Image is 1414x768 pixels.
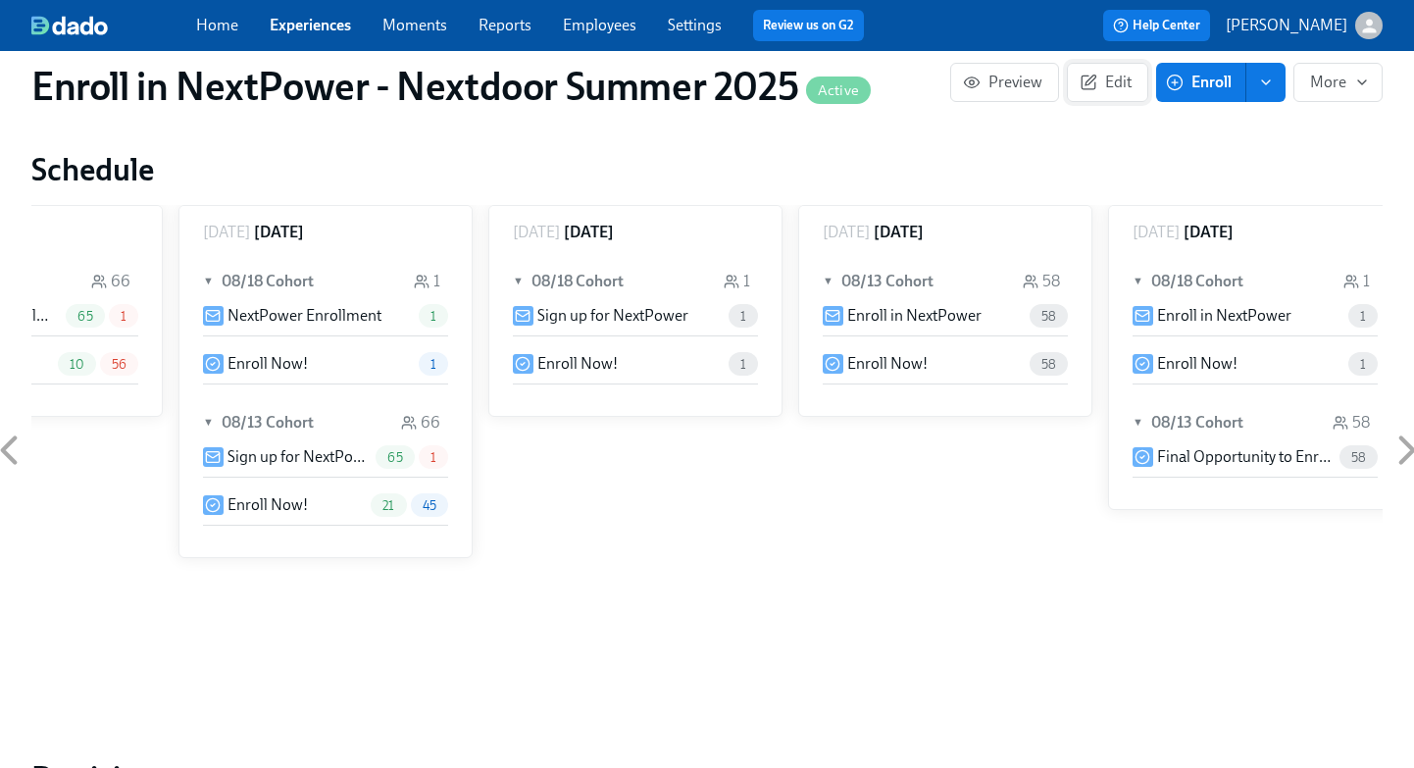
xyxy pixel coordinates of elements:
h6: 08/18 Cohort [531,271,624,292]
p: Enroll Now! [1157,353,1237,375]
p: [PERSON_NAME] [1226,15,1347,36]
span: 21 [371,498,406,513]
span: Edit [1084,73,1132,92]
span: 1 [729,357,758,372]
span: ▼ [823,271,836,292]
button: Edit [1067,63,1148,102]
p: Sign up for NextPower [537,305,688,327]
span: 58 [1030,309,1068,324]
h6: 08/13 Cohort [1151,412,1243,434]
a: Employees [563,16,636,34]
span: ▼ [203,271,217,292]
h6: 08/13 Cohort [841,271,934,292]
h6: 08/18 Cohort [222,271,314,292]
img: dado [31,16,108,35]
span: 10 [58,357,95,372]
span: 1 [729,309,758,324]
p: [DATE] [1133,222,1180,243]
button: enroll [1246,63,1286,102]
span: 56 [100,357,138,372]
h2: Schedule [31,150,1383,189]
span: 1 [1348,309,1378,324]
p: [DATE] [823,222,870,243]
p: [DATE] [203,222,250,243]
p: Enroll Now! [537,353,618,375]
span: ▼ [203,412,217,434]
p: Enroll Now! [227,353,308,375]
h6: [DATE] [564,222,614,243]
span: 58 [1030,357,1068,372]
div: 66 [401,412,440,434]
p: Enroll in NextPower [1157,305,1291,327]
button: [PERSON_NAME] [1226,12,1383,39]
span: ▼ [1133,271,1146,292]
a: dado [31,16,196,35]
span: Preview [967,73,1042,92]
h6: [DATE] [1184,222,1234,243]
button: More [1293,63,1383,102]
span: 1 [419,309,448,324]
span: 58 [1339,450,1378,465]
a: Home [196,16,238,34]
p: Sign up for NextPower [227,446,369,468]
div: 66 [91,271,130,292]
button: Review us on G2 [753,10,864,41]
span: Help Center [1113,16,1200,35]
span: ▼ [513,271,527,292]
p: NextPower Enrollment [227,305,381,327]
span: ▼ [1133,412,1146,434]
div: 58 [1333,412,1370,434]
h6: 08/13 Cohort [222,412,314,434]
h1: Enroll in NextPower - Nextdoor Summer 2025 [31,63,871,110]
span: 1 [419,357,448,372]
h6: 08/18 Cohort [1151,271,1243,292]
div: 1 [724,271,750,292]
button: Enroll [1156,63,1246,102]
a: Experiences [270,16,351,34]
span: 65 [66,309,104,324]
span: 1 [1348,357,1378,372]
div: 1 [414,271,440,292]
a: Moments [382,16,447,34]
span: 1 [109,309,138,324]
a: Review us on G2 [763,16,854,35]
a: Reports [479,16,531,34]
p: Enroll in NextPower [847,305,982,327]
span: 65 [376,450,414,465]
button: Help Center [1103,10,1210,41]
p: Enroll Now! [847,353,928,375]
span: 1 [419,450,448,465]
span: Active [806,83,871,98]
h6: [DATE] [254,222,304,243]
div: 58 [1023,271,1060,292]
h6: [DATE] [874,222,924,243]
div: 1 [1343,271,1370,292]
button: Preview [950,63,1059,102]
p: [DATE] [513,222,560,243]
a: Settings [668,16,722,34]
span: More [1310,73,1366,92]
p: Final Opportunity to Enroll in NextPower [1157,446,1332,468]
p: Enroll Now! [227,494,308,516]
span: Enroll [1170,73,1232,92]
span: 45 [411,498,448,513]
